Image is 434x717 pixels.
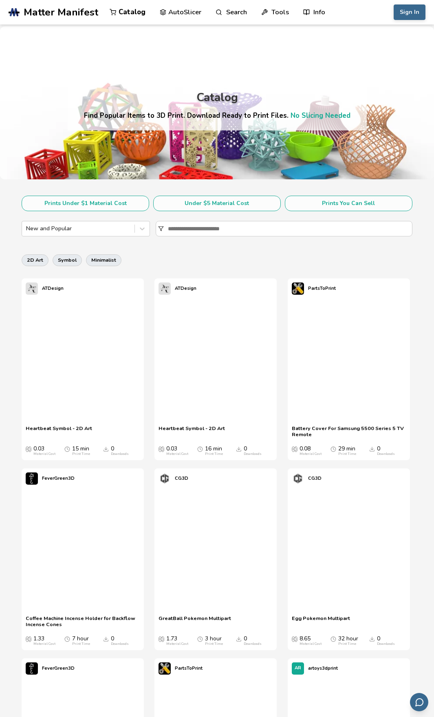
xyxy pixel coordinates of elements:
[205,452,223,456] div: Print Time
[22,658,79,679] a: FeverGreen3D's profileFeverGreen3D
[64,635,70,642] span: Average Print Time
[377,452,395,456] div: Downloads
[166,446,188,456] div: 0.03
[42,664,75,673] p: FeverGreen3D
[338,635,358,646] div: 32 hour
[285,196,412,211] button: Prints You Can Sell
[244,635,262,646] div: 0
[205,635,223,646] div: 3 hour
[288,278,340,299] a: PartsToPrint's profilePartsToPrint
[236,446,242,452] span: Downloads
[377,635,395,646] div: 0
[295,666,301,671] span: AR
[42,284,64,293] p: ATDesign
[196,91,238,104] div: Catalog
[330,446,336,452] span: Average Print Time
[300,452,322,456] div: Material Cost
[292,282,304,295] img: PartsToPrint's profile
[300,642,322,646] div: Material Cost
[308,474,322,483] p: CG3D
[103,446,109,452] span: Downloads
[103,635,109,642] span: Downloads
[308,284,336,293] p: PartsToPrint
[394,4,425,20] button: Sign In
[26,282,38,295] img: ATDesign's profile
[26,615,140,627] a: Coffee Machine Incense Holder for Backflow Incense Cones
[330,635,336,642] span: Average Print Time
[338,642,356,646] div: Print Time
[292,615,350,627] a: Egg Pokemon Multipart
[338,452,356,456] div: Print Time
[22,254,48,266] button: 2D Art
[24,7,98,18] span: Matter Manifest
[410,693,428,711] button: Send feedback via email
[244,452,262,456] div: Downloads
[159,662,171,675] img: PartsToPrint's profile
[111,635,129,646] div: 0
[377,446,395,456] div: 0
[154,468,192,489] a: CG3D's profileCG3D
[338,446,356,456] div: 29 min
[154,658,207,679] a: PartsToPrint's profilePartsToPrint
[292,472,304,485] img: CG3D's profile
[84,111,350,120] h4: Find Popular Items to 3D Print. Download Ready to Print Files.
[377,642,395,646] div: Downloads
[26,446,31,452] span: Average Cost
[111,642,129,646] div: Downloads
[166,452,188,456] div: Material Cost
[197,635,203,642] span: Average Print Time
[42,474,75,483] p: FeverGreen3D
[175,664,203,673] p: PartsToPrint
[154,278,200,299] a: ATDesign's profileATDesign
[292,446,297,452] span: Average Cost
[244,446,262,456] div: 0
[159,615,231,627] a: GreatBall Pokemon Multipart
[166,635,188,646] div: 1.73
[175,474,188,483] p: CG3D
[26,425,92,437] a: Heartbeat Symbol - 2D Art
[300,635,322,646] div: 8.65
[26,472,38,485] img: FeverGreen3D's profile
[236,635,242,642] span: Downloads
[292,425,406,437] a: Battery Cover For Samsung 5500 Series 5 TV Remote
[369,446,375,452] span: Downloads
[292,635,297,642] span: Average Cost
[86,254,121,266] button: Minimalist
[33,642,55,646] div: Material Cost
[153,196,281,211] button: Under $5 Material Cost
[244,642,262,646] div: Downloads
[175,284,196,293] p: ATDesign
[33,635,55,646] div: 1.33
[197,446,203,452] span: Average Print Time
[33,446,55,456] div: 0.03
[159,282,171,295] img: ATDesign's profile
[111,446,129,456] div: 0
[300,446,322,456] div: 0.08
[72,446,90,456] div: 15 min
[308,664,338,673] p: artoys3dprint
[53,254,82,266] button: Symbol
[26,635,31,642] span: Average Cost
[159,446,164,452] span: Average Cost
[72,635,90,646] div: 7 hour
[205,446,223,456] div: 16 min
[26,662,38,675] img: FeverGreen3D's profile
[369,635,375,642] span: Downloads
[111,452,129,456] div: Downloads
[288,468,326,489] a: CG3D's profileCG3D
[159,472,171,485] img: CG3D's profile
[72,642,90,646] div: Print Time
[166,642,188,646] div: Material Cost
[72,452,90,456] div: Print Time
[22,196,149,211] button: Prints Under $1 Material Cost
[33,452,55,456] div: Material Cost
[159,635,164,642] span: Average Cost
[159,425,225,437] a: Heartbeat Symbol - 2D Art
[26,225,28,232] input: New and Popular
[22,468,79,489] a: FeverGreen3D's profileFeverGreen3D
